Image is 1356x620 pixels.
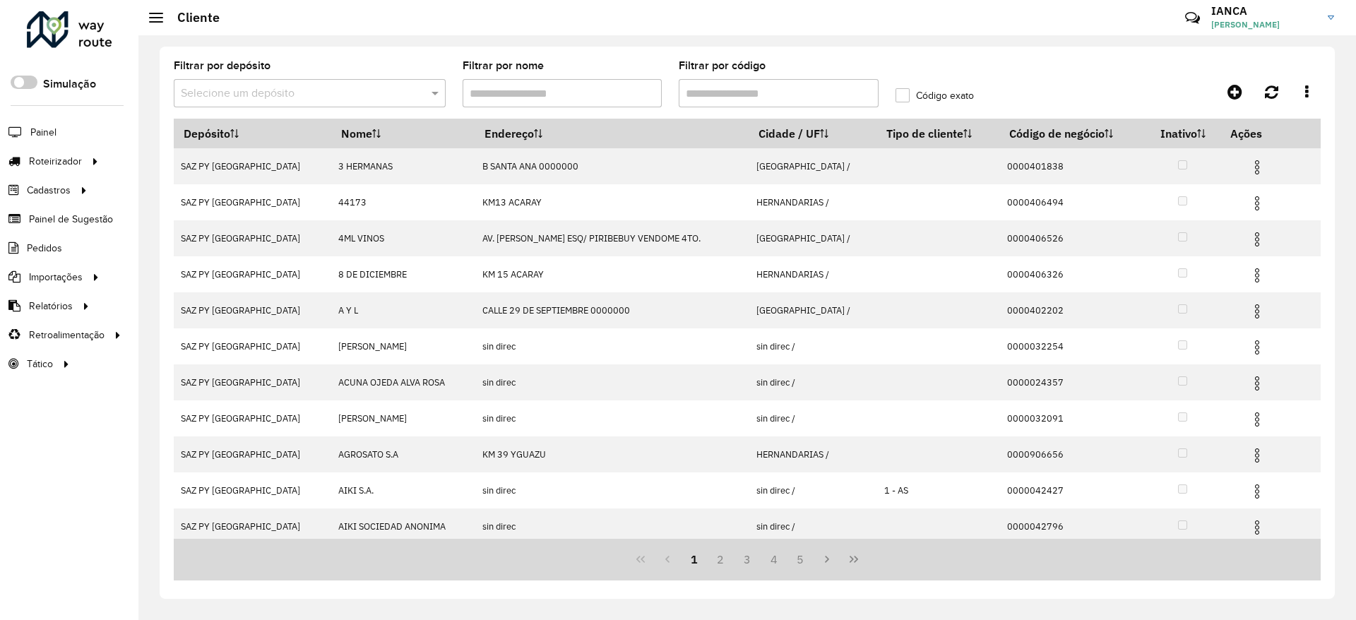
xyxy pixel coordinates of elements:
td: [PERSON_NAME] [331,400,475,436]
td: KM 15 ACARAY [475,256,749,292]
th: Nome [331,119,475,148]
span: Cadastros [27,183,71,198]
td: 1 - AS [876,472,999,508]
td: 3 HERMANAS [331,148,475,184]
td: HERNANDARIAS / [749,184,876,220]
td: sin direc [475,400,749,436]
th: Ações [1220,119,1305,148]
td: [GEOGRAPHIC_DATA] / [749,220,876,256]
td: 0000042796 [1000,508,1145,544]
td: SAZ PY [GEOGRAPHIC_DATA] [174,256,331,292]
td: sin direc / [749,508,876,544]
td: KM 39 YGUAZU [475,436,749,472]
td: SAZ PY [GEOGRAPHIC_DATA] [174,472,331,508]
label: Filtrar por código [679,57,766,74]
td: SAZ PY [GEOGRAPHIC_DATA] [174,508,331,544]
td: [PERSON_NAME] [331,328,475,364]
td: 0000402202 [1000,292,1145,328]
td: AIKI SOCIEDAD ANONIMA [331,508,475,544]
span: Roteirizador [29,154,82,169]
button: 5 [787,546,814,573]
td: AGROSATO S.A [331,436,475,472]
td: sin direc [475,472,749,508]
th: Tipo de cliente [876,119,999,148]
td: 0000032254 [1000,328,1145,364]
td: sin direc / [749,364,876,400]
td: 0000406526 [1000,220,1145,256]
span: Retroalimentação [29,328,105,342]
label: Código exato [896,88,974,103]
td: 4ML VINOS [331,220,475,256]
span: [PERSON_NAME] [1211,18,1317,31]
span: Relatórios [29,299,73,314]
button: 4 [761,546,787,573]
td: B SANTA ANA 0000000 [475,148,749,184]
td: ACUNA OJEDA ALVA ROSA [331,364,475,400]
td: 0000042427 [1000,472,1145,508]
td: 0000401838 [1000,148,1145,184]
td: AIKI S.A. [331,472,475,508]
td: [GEOGRAPHIC_DATA] / [749,148,876,184]
td: SAZ PY [GEOGRAPHIC_DATA] [174,184,331,220]
th: Cidade / UF [749,119,876,148]
label: Filtrar por depósito [174,57,270,74]
td: 8 DE DICIEMBRE [331,256,475,292]
button: Next Page [814,546,840,573]
button: 2 [707,546,734,573]
th: Depósito [174,119,331,148]
a: Contato Rápido [1177,3,1208,33]
label: Filtrar por nome [463,57,544,74]
td: 0000024357 [1000,364,1145,400]
span: Importações [29,270,83,285]
td: SAZ PY [GEOGRAPHIC_DATA] [174,400,331,436]
label: Simulação [43,76,96,93]
td: SAZ PY [GEOGRAPHIC_DATA] [174,436,331,472]
span: Pedidos [27,241,62,256]
td: HERNANDARIAS / [749,436,876,472]
td: sin direc [475,364,749,400]
td: HERNANDARIAS / [749,256,876,292]
td: 0000406494 [1000,184,1145,220]
button: 3 [734,546,761,573]
td: SAZ PY [GEOGRAPHIC_DATA] [174,292,331,328]
td: sin direc / [749,400,876,436]
span: Painel de Sugestão [29,212,113,227]
td: KM13 ACARAY [475,184,749,220]
td: sin direc [475,328,749,364]
td: SAZ PY [GEOGRAPHIC_DATA] [174,364,331,400]
td: 0000906656 [1000,436,1145,472]
td: A Y L [331,292,475,328]
th: Código de negócio [1000,119,1145,148]
h2: Cliente [163,10,220,25]
button: 1 [681,546,708,573]
span: Painel [30,125,56,140]
td: [GEOGRAPHIC_DATA] / [749,292,876,328]
td: sin direc / [749,328,876,364]
td: SAZ PY [GEOGRAPHIC_DATA] [174,220,331,256]
td: SAZ PY [GEOGRAPHIC_DATA] [174,148,331,184]
td: 0000032091 [1000,400,1145,436]
td: 0000406326 [1000,256,1145,292]
td: sin direc / [749,472,876,508]
td: 44173 [331,184,475,220]
h3: IANCA [1211,4,1317,18]
th: Inativo [1145,119,1220,148]
td: SAZ PY [GEOGRAPHIC_DATA] [174,328,331,364]
span: Tático [27,357,53,371]
td: sin direc [475,508,749,544]
td: CALLE 29 DE SEPTIEMBRE 0000000 [475,292,749,328]
td: AV. [PERSON_NAME] ESQ/ PIRIBEBUY VENDOME 4TO. [475,220,749,256]
th: Endereço [475,119,749,148]
button: Last Page [840,546,867,573]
